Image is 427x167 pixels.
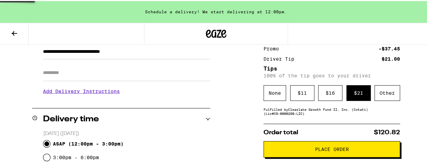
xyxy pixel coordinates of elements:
p: We'll contact you at [PHONE_NUMBER] when we arrive [43,98,210,104]
span: Place Order [315,146,349,151]
span: Hi. Need any help? [4,5,49,10]
h5: Tips [264,65,400,71]
span: Order total [264,128,298,135]
div: $ 11 [290,84,314,100]
h3: Add Delivery Instructions [43,82,210,98]
div: Driver Tip [264,56,299,60]
h2: Delivery time [43,114,99,122]
div: Fulfilled by Clearlake Growth Fund II, Inc. (Cotati) (Lic# C9-0000298-LIC ) [264,106,400,115]
div: Other [374,84,400,100]
div: Promo [264,45,284,50]
span: ASAP ( 12:00pm - 3:00pm ) [53,140,124,146]
div: $ 21 [346,84,371,100]
button: Place Order [264,140,400,156]
div: $ 16 [318,84,342,100]
label: 3:00pm - 6:00pm [53,154,99,159]
p: 100% of the tip goes to your driver [264,72,400,77]
span: $120.82 [374,128,400,135]
p: [DATE] ([DATE]) [43,130,210,136]
div: $21.00 [382,56,400,60]
div: None [264,84,286,100]
div: -$37.45 [379,45,400,50]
